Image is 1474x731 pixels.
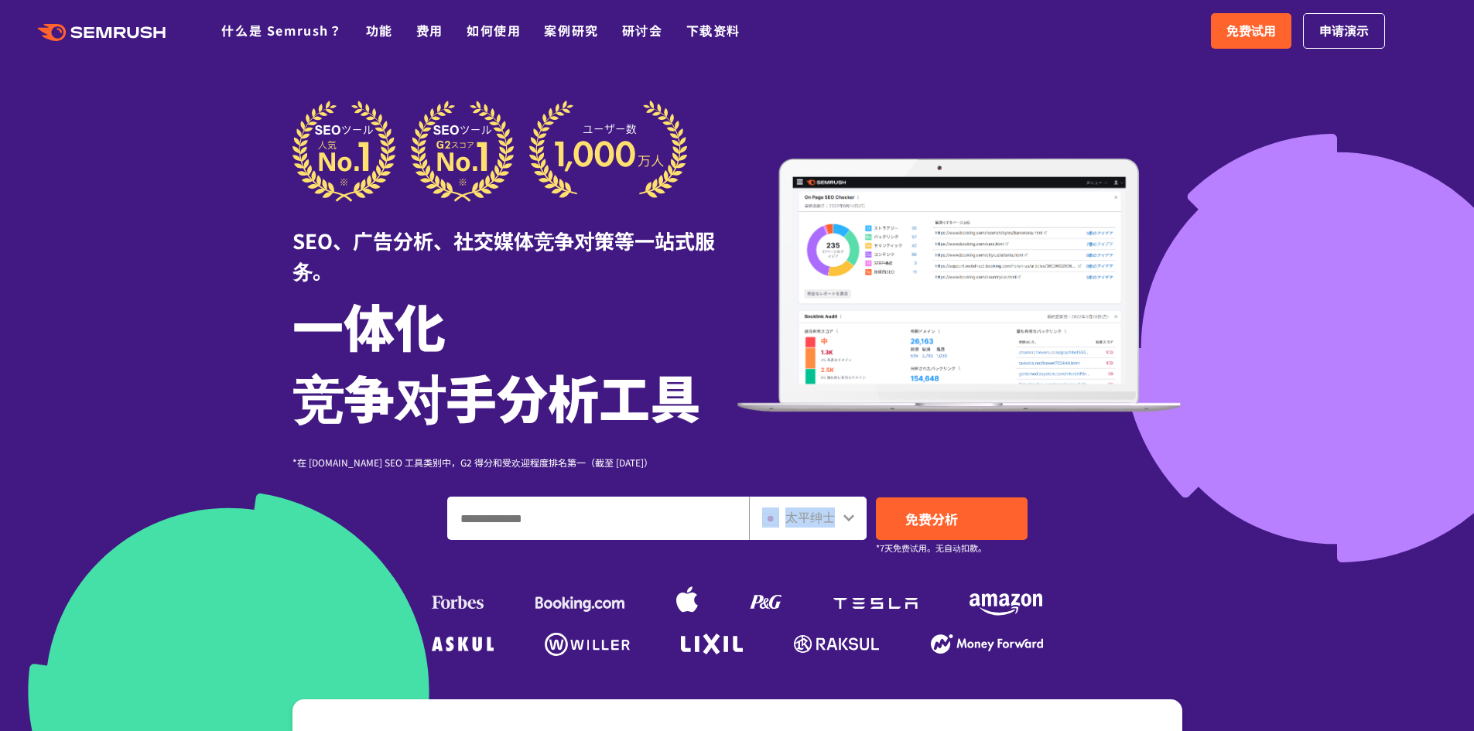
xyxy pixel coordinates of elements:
input: 输入域名、关键字或 URL [448,497,748,539]
a: 申请演示 [1303,13,1385,49]
a: 如何使用 [467,21,521,39]
font: *7天免费试用。无自动扣款。 [876,541,987,554]
a: 案例研究 [544,21,598,39]
font: 免费试用 [1226,21,1276,39]
font: 太平绅士 [785,507,835,526]
font: SEO、广告分析、社交媒体竞争对策等一站式服务。 [292,226,715,285]
font: 一体化 [292,288,446,362]
font: 申请演示 [1319,21,1369,39]
font: *在 [DOMAIN_NAME] SEO 工具类别中，G2 得分和受欢迎程度排名第一（截至 [DATE]） [292,456,653,469]
font: 免费分析 [905,509,958,528]
a: 下载资料 [686,21,740,39]
a: 功能 [366,21,393,39]
a: 费用 [416,21,443,39]
a: 免费分析 [876,497,1028,540]
a: 研讨会 [622,21,663,39]
a: 什么是 Semrush？ [221,21,342,39]
a: 免费试用 [1211,13,1291,49]
font: 竞争对手分析工具 [292,359,701,433]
